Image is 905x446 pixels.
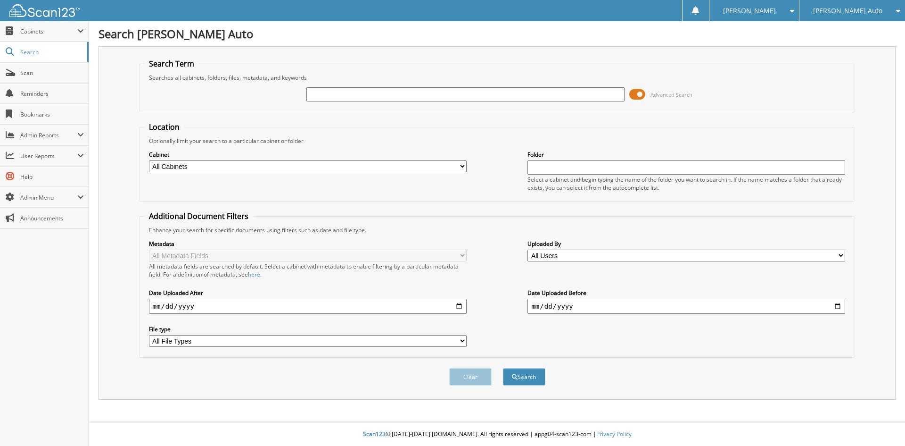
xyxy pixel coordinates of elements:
[20,48,82,56] span: Search
[503,368,545,386] button: Search
[248,270,260,278] a: here
[527,176,845,192] div: Select a cabinet and begin typing the name of the folder you want to search in. If the name match...
[650,91,692,98] span: Advanced Search
[144,226,850,234] div: Enhance your search for specific documents using filters such as date and file type.
[723,8,776,14] span: [PERSON_NAME]
[144,74,850,82] div: Searches all cabinets, folders, files, metadata, and keywords
[527,151,845,159] label: Folder
[527,299,845,314] input: end
[144,122,184,132] legend: Location
[144,137,850,145] div: Optionally limit your search to a particular cabinet or folder
[149,299,467,314] input: start
[596,430,632,438] a: Privacy Policy
[813,8,882,14] span: [PERSON_NAME] Auto
[20,27,77,35] span: Cabinets
[99,26,896,42] h1: Search [PERSON_NAME] Auto
[20,131,77,139] span: Admin Reports
[149,151,467,159] label: Cabinet
[144,211,253,221] legend: Additional Document Filters
[149,262,467,278] div: All metadata fields are searched by default. Select a cabinet with metadata to enable filtering b...
[20,90,84,98] span: Reminders
[527,240,845,248] label: Uploaded By
[20,173,84,181] span: Help
[89,423,905,446] div: © [DATE]-[DATE] [DOMAIN_NAME]. All rights reserved | appg04-scan123-com |
[20,214,84,222] span: Announcements
[9,4,80,17] img: scan123-logo-white.svg
[149,240,467,248] label: Metadata
[20,194,77,202] span: Admin Menu
[363,430,386,438] span: Scan123
[449,368,492,386] button: Clear
[20,69,84,77] span: Scan
[149,325,467,333] label: File type
[144,59,199,69] legend: Search Term
[20,110,84,118] span: Bookmarks
[20,152,77,160] span: User Reports
[149,289,467,297] label: Date Uploaded After
[527,289,845,297] label: Date Uploaded Before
